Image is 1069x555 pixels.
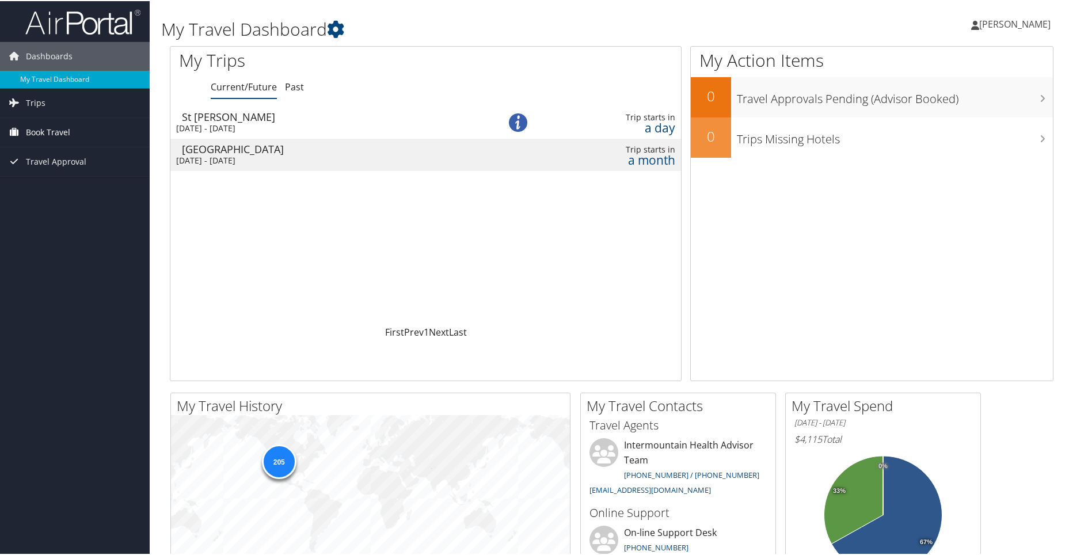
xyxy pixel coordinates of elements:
[429,325,449,337] a: Next
[584,437,773,499] li: Intermountain Health Advisor Team
[589,416,767,432] h3: Travel Agents
[979,17,1051,29] span: [PERSON_NAME]
[737,124,1053,146] h3: Trips Missing Hotels
[691,116,1053,157] a: 0Trips Missing Hotels
[587,395,775,415] h2: My Travel Contacts
[691,85,731,105] h2: 0
[794,432,822,444] span: $4,115
[691,47,1053,71] h1: My Action Items
[920,538,933,545] tspan: 67%
[25,7,140,35] img: airportal-logo.png
[691,76,1053,116] a: 0Travel Approvals Pending (Advisor Booked)
[261,443,296,478] div: 205
[26,41,73,70] span: Dashboards
[589,504,767,520] h3: Online Support
[182,111,475,121] div: St [PERSON_NAME]
[26,117,70,146] span: Book Travel
[561,143,675,154] div: Trip starts in
[878,462,888,469] tspan: 0%
[737,84,1053,106] h3: Travel Approvals Pending (Advisor Booked)
[561,154,675,164] div: a month
[509,112,527,131] img: alert-flat-solid-info.png
[176,122,469,132] div: [DATE] - [DATE]
[794,416,972,427] h6: [DATE] - [DATE]
[624,541,688,552] a: [PHONE_NUMBER]
[561,111,675,121] div: Trip starts in
[971,6,1062,40] a: [PERSON_NAME]
[211,79,277,92] a: Current/Future
[26,146,86,175] span: Travel Approval
[182,143,475,153] div: [GEOGRAPHIC_DATA]
[176,154,469,165] div: [DATE] - [DATE]
[794,432,972,444] h6: Total
[285,79,304,92] a: Past
[624,469,759,479] a: [PHONE_NUMBER] / [PHONE_NUMBER]
[424,325,429,337] a: 1
[792,395,980,415] h2: My Travel Spend
[177,395,570,415] h2: My Travel History
[161,16,762,40] h1: My Travel Dashboard
[589,484,711,494] a: [EMAIL_ADDRESS][DOMAIN_NAME]
[691,126,731,145] h2: 0
[26,88,45,116] span: Trips
[561,121,675,132] div: a day
[179,47,460,71] h1: My Trips
[404,325,424,337] a: Prev
[833,486,846,493] tspan: 33%
[449,325,467,337] a: Last
[385,325,404,337] a: First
